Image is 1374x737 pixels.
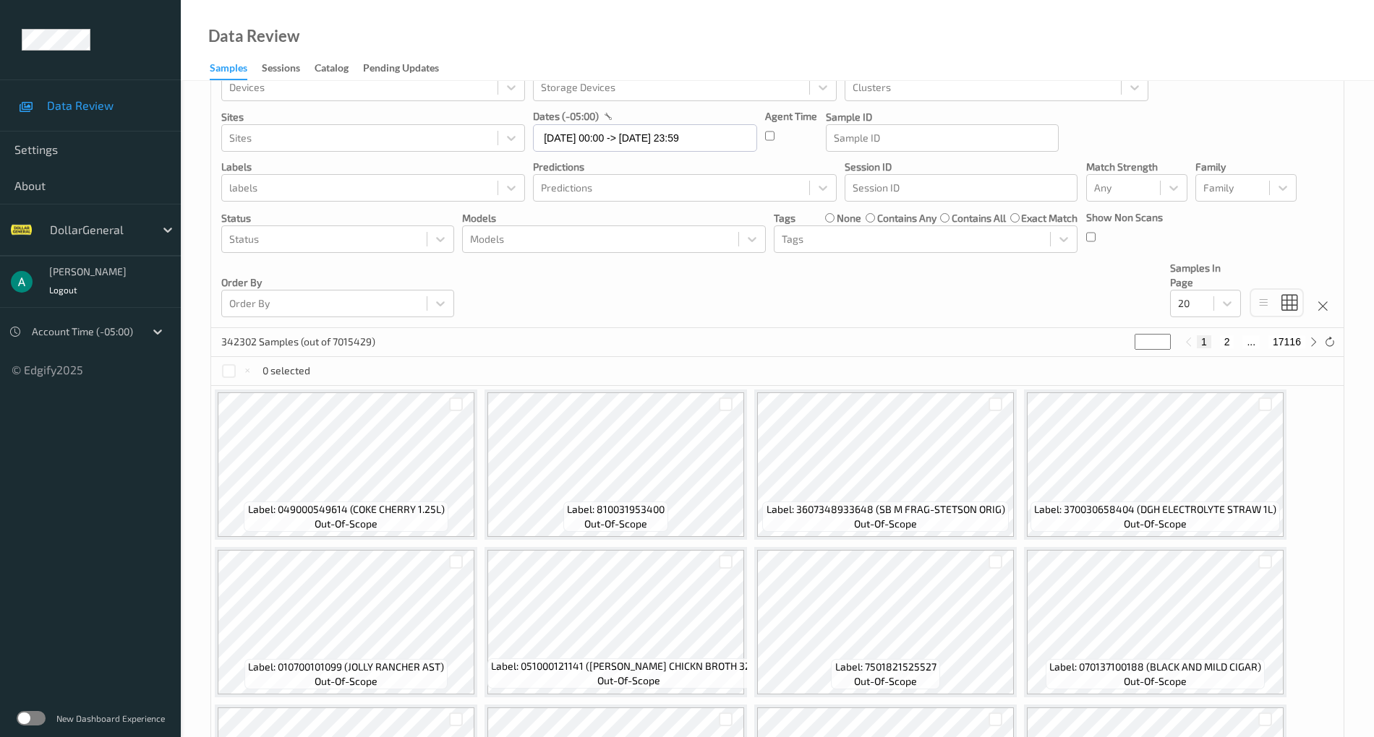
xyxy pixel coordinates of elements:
[221,335,375,349] p: 342302 Samples (out of 7015429)
[877,211,936,225] label: contains any
[1268,335,1305,348] button: 17116
[952,211,1006,225] label: contains all
[533,160,837,174] p: Predictions
[767,502,1005,517] span: Label: 3607348933648 (SB M FRAG-STETSON ORIG)
[1195,160,1297,174] p: Family
[1124,674,1187,689] span: out-of-scope
[221,275,454,290] p: Order By
[221,211,454,225] p: Status
[210,59,262,80] a: Samples
[248,502,445,517] span: Label: 049000549614 (COKE CHERRY 1.25L)
[315,59,363,79] a: Catalog
[1086,210,1163,225] p: Show Non Scans
[837,211,861,225] label: none
[1242,335,1260,348] button: ...
[533,109,599,124] p: dates (-05:00)
[1034,502,1276,517] span: Label: 370030658404 (DGH ELECTROLYTE STRAW 1L)
[854,517,917,531] span: out-of-scope
[462,211,766,225] p: Models
[826,110,1059,124] p: Sample ID
[845,160,1078,174] p: Session ID
[567,502,665,517] span: Label: 810031953400
[765,109,817,124] p: Agent Time
[1124,517,1187,531] span: out-of-scope
[854,674,917,689] span: out-of-scope
[315,61,349,79] div: Catalog
[1220,335,1234,348] button: 2
[315,517,377,531] span: out-of-scope
[263,363,310,378] p: 0 selected
[835,660,936,674] span: Label: 7501821525527
[363,61,439,79] div: Pending Updates
[1197,335,1211,348] button: 1
[1086,160,1187,174] p: Match Strength
[597,673,660,688] span: out-of-scope
[584,517,647,531] span: out-of-scope
[315,674,377,689] span: out-of-scope
[363,59,453,79] a: Pending Updates
[774,211,795,225] p: Tags
[221,160,525,174] p: labels
[1170,261,1241,290] p: Samples In Page
[208,29,299,43] div: Data Review
[262,59,315,79] a: Sessions
[210,61,247,80] div: Samples
[491,659,767,673] span: Label: 051000121141 ([PERSON_NAME] CHICKN BROTH 32OZ)
[262,61,300,79] div: Sessions
[248,660,444,674] span: Label: 010700101099 (JOLLY RANCHER AST)
[1049,660,1261,674] span: Label: 070137100188 (BLACK AND MILD CIGAR)
[221,110,525,124] p: Sites
[1021,211,1078,225] label: exact match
